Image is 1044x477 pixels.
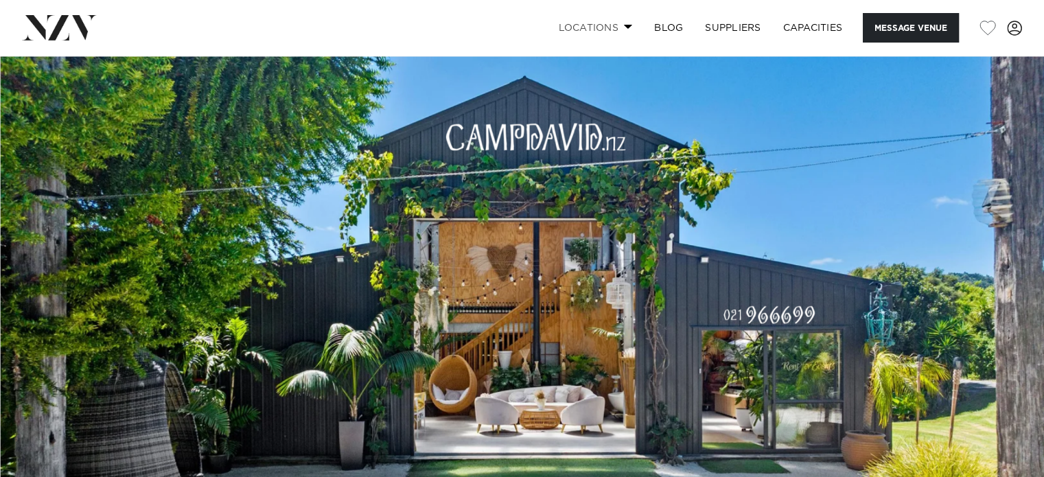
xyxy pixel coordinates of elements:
button: Message Venue [863,13,959,43]
a: BLOG [643,13,694,43]
a: Capacities [772,13,854,43]
a: Locations [547,13,643,43]
img: nzv-logo.png [22,15,97,40]
a: SUPPLIERS [694,13,772,43]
